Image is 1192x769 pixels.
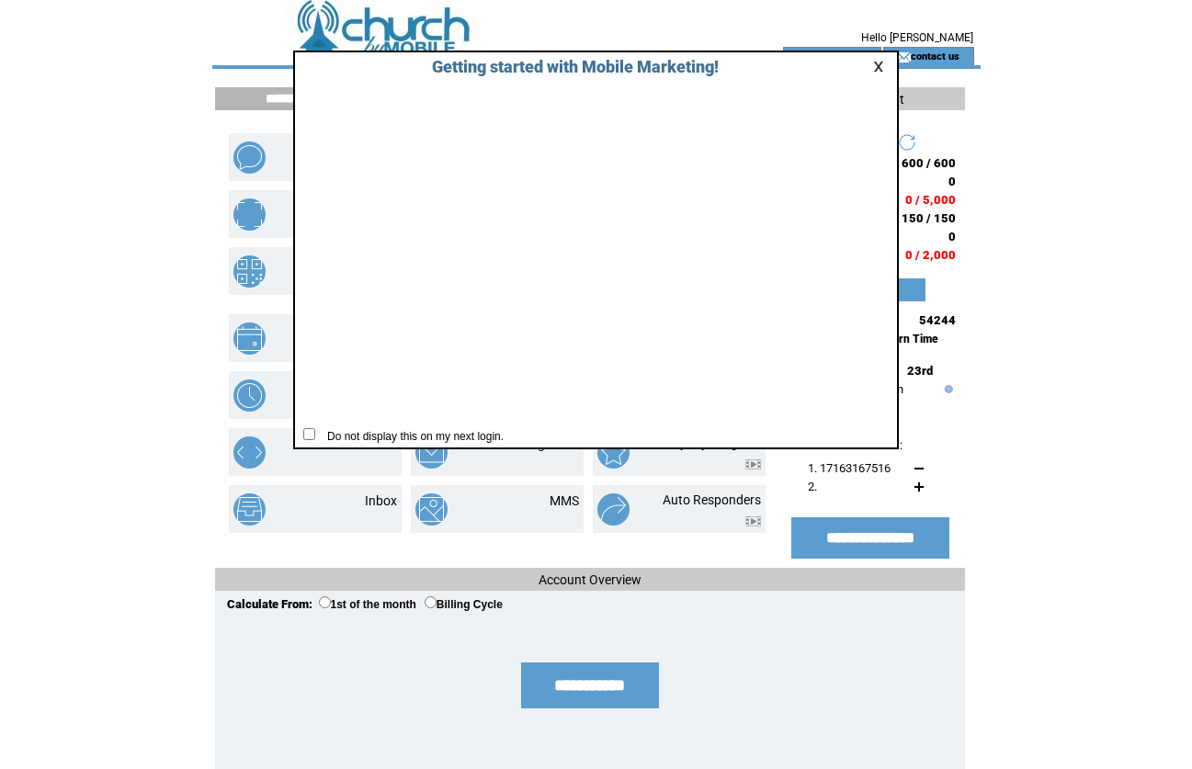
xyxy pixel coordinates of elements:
[415,493,448,526] img: mms.png
[861,31,973,44] span: Hello [PERSON_NAME]
[902,211,956,225] span: 150 / 150
[907,364,933,378] span: 23rd
[233,141,266,174] img: text-blast.png
[597,436,630,469] img: loyalty-program.png
[811,50,824,64] img: account_icon.gif
[415,436,448,469] img: email-integration.png
[902,156,956,170] span: 600 / 600
[233,255,266,288] img: qr-codes.png
[550,493,579,508] a: MMS
[948,175,956,188] span: 0
[911,50,959,62] a: contact us
[319,596,331,608] input: 1st of the month
[919,313,956,327] span: 54244
[319,598,416,611] label: 1st of the month
[425,596,437,608] input: Billing Cycle
[233,198,266,231] img: mobile-coupons.png
[425,598,503,611] label: Billing Cycle
[940,385,953,393] img: help.gif
[233,493,266,526] img: inbox.png
[233,436,266,469] img: web-forms.png
[233,379,266,412] img: scheduled-tasks.png
[808,461,891,475] span: 1. 17163167516
[227,597,312,611] span: Calculate From:
[539,572,641,587] span: Account Overview
[808,480,817,493] span: 2.
[597,493,630,526] img: auto-responders.png
[745,516,761,526] img: video.png
[745,459,761,469] img: video.png
[365,493,397,508] a: Inbox
[663,492,761,507] a: Auto Responders
[414,57,719,76] span: Getting started with Mobile Marketing!
[905,193,956,207] span: 0 / 5,000
[905,248,956,262] span: 0 / 2,000
[948,230,956,243] span: 0
[318,430,504,443] span: Do not display this on my next login.
[233,322,266,355] img: appointments.png
[897,50,911,64] img: contact_us_icon.gif
[871,333,938,345] span: Eastern Time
